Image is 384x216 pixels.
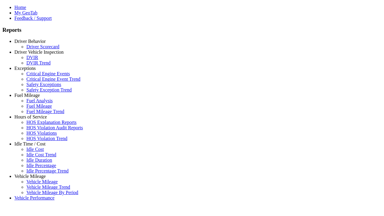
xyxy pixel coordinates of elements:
a: Critical Engine Event Trend [26,76,80,82]
a: Safety Exception Trend [26,87,72,92]
a: Fuel Mileage Trend [26,109,64,114]
a: Feedback / Support [14,16,52,21]
a: Safety Exceptions [26,82,61,87]
a: DVIR Trend [26,60,50,65]
a: Idle Percentage [26,163,56,168]
a: Vehicle Mileage By Period [26,190,78,195]
a: Idle Cost [26,147,44,152]
a: Idle Cost Trend [26,152,56,157]
a: HOS Violations [26,130,57,136]
a: Vehicle Mileage Trend [26,184,70,190]
a: My GeoTab [14,10,37,15]
a: HOS Violation Trend [26,136,67,141]
a: HOS Violation Audit Reports [26,125,83,130]
a: Fuel Mileage [14,93,40,98]
a: Fuel Mileage [26,103,52,109]
a: Idle Duration [26,157,52,163]
a: Fuel Analysis [26,98,53,103]
a: Exceptions [14,66,36,71]
a: Critical Engine Events [26,71,70,76]
a: Vehicle Performance [14,195,55,200]
a: Driver Behavior [14,39,46,44]
a: DVIR [26,55,38,60]
h3: Reports [2,27,382,33]
a: Vehicle Mileage [14,174,46,179]
a: Hours of Service [14,114,47,119]
a: Idle Time / Cost [14,141,46,146]
a: HOS Explanation Reports [26,120,76,125]
a: Home [14,5,26,10]
a: Vehicle Mileage [26,179,58,184]
a: Driver Scorecard [26,44,59,49]
a: Idle Percentage Trend [26,168,68,173]
a: Driver Vehicle Inspection [14,49,64,55]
